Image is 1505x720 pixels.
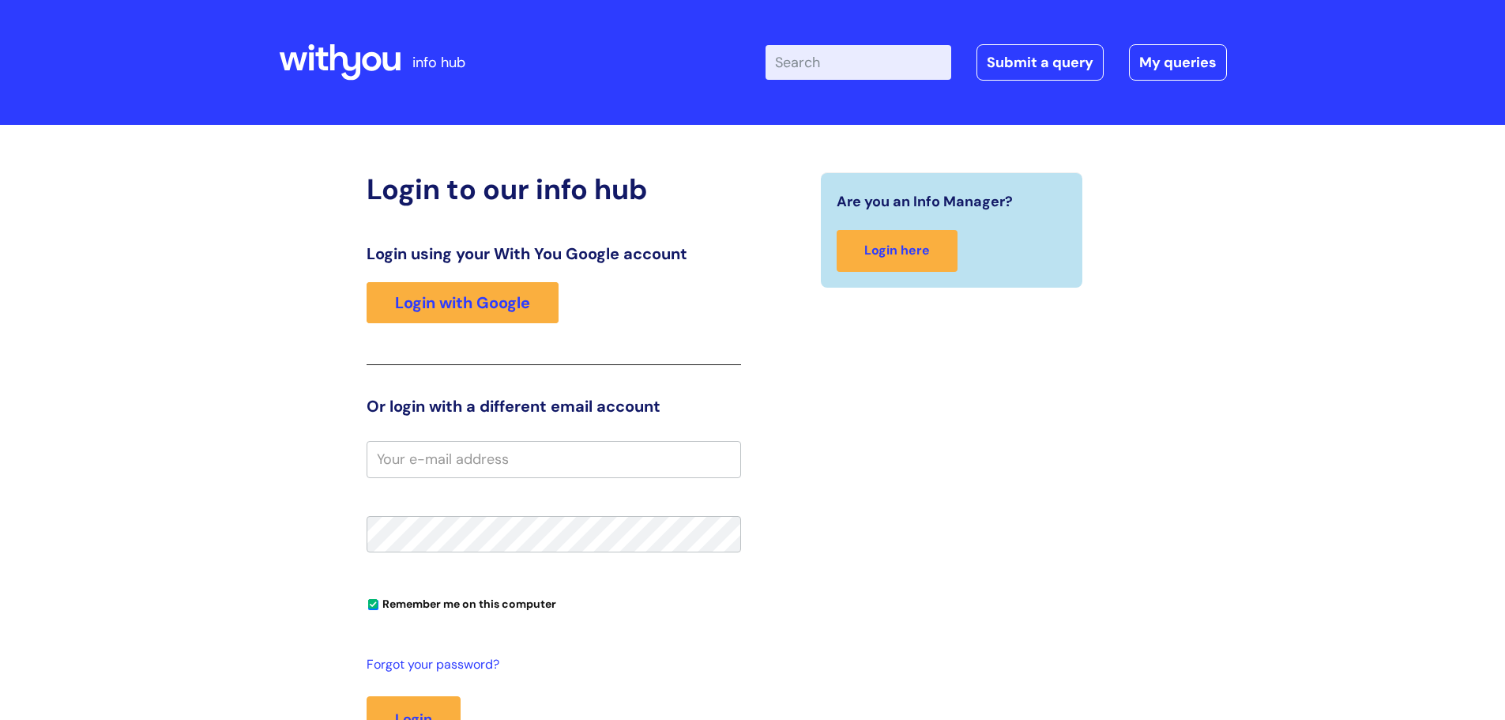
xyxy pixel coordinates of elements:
a: Submit a query [976,44,1104,81]
h3: Or login with a different email account [367,397,741,416]
input: Search [766,45,951,80]
span: Are you an Info Manager? [837,189,1013,214]
div: You can uncheck this option if you're logging in from a shared device [367,590,741,616]
a: My queries [1129,44,1227,81]
a: Login with Google [367,282,559,323]
h3: Login using your With You Google account [367,244,741,263]
a: Forgot your password? [367,654,733,677]
label: Remember me on this computer [367,594,556,611]
a: Login here [837,230,958,272]
h2: Login to our info hub [367,172,741,206]
p: info hub [412,50,465,75]
input: Your e-mail address [367,441,741,477]
input: Remember me on this computer [368,600,378,610]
